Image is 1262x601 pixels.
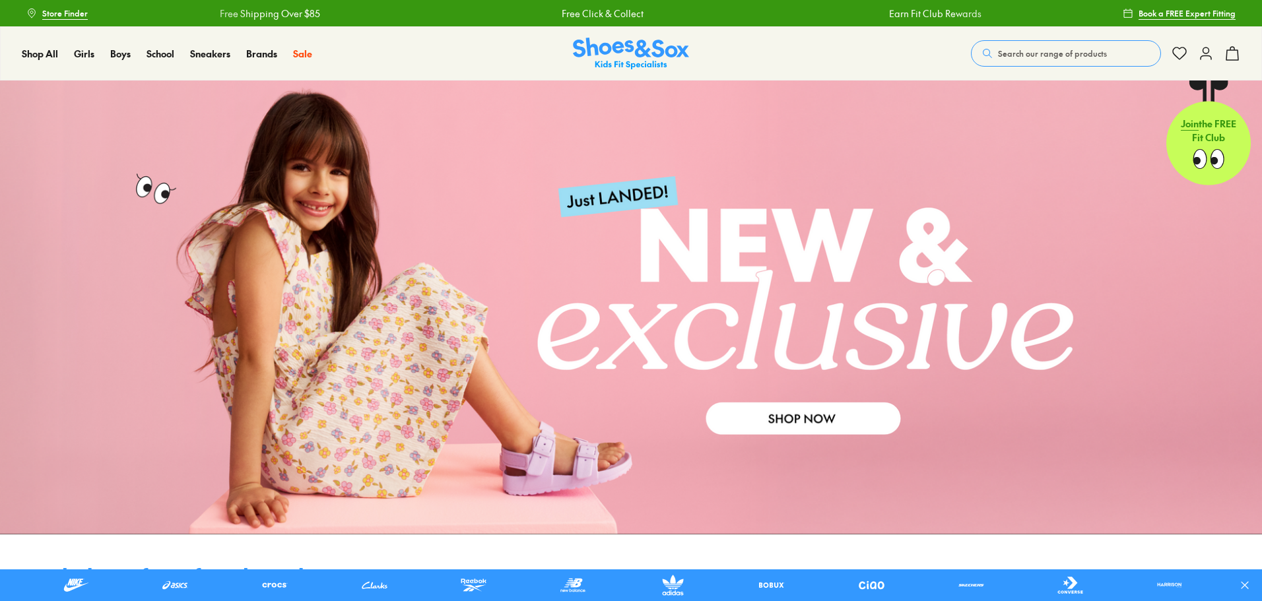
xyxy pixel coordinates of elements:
[293,47,312,60] span: Sale
[22,47,58,60] span: Shop All
[573,38,689,70] a: Shoes & Sox
[74,47,94,60] span: Girls
[1166,80,1251,185] a: Jointhe FREE Fit Club
[190,47,230,61] a: Sneakers
[110,47,131,61] a: Boys
[414,7,496,20] a: Free Click & Collect
[1070,7,1170,20] a: Free Shipping Over $85
[110,47,131,60] span: Boys
[42,7,88,19] span: Store Finder
[22,47,58,61] a: Shop All
[293,47,312,61] a: Sale
[741,7,834,20] a: Earn Fit Club Rewards
[573,38,689,70] img: SNS_Logo_Responsive.svg
[1166,110,1251,158] p: the FREE Fit Club
[971,40,1161,67] button: Search our range of products
[26,1,88,25] a: Store Finder
[147,47,174,61] a: School
[1123,1,1236,25] a: Book a FREE Expert Fitting
[147,47,174,60] span: School
[190,47,230,60] span: Sneakers
[246,47,277,61] a: Brands
[998,47,1107,59] span: Search our range of products
[246,47,277,60] span: Brands
[72,7,172,20] a: Free Shipping Over $85
[1181,120,1199,133] span: Join
[74,47,94,61] a: Girls
[1139,7,1236,19] span: Book a FREE Expert Fitting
